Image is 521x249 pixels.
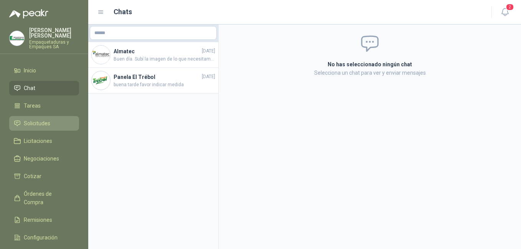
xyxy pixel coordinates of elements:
[114,56,215,63] span: Buen día. Subí la imagen de lo que necesitamos o algo parecido
[9,187,79,210] a: Órdenes de Compra
[498,5,512,19] button: 2
[92,71,110,90] img: Company Logo
[24,233,58,242] span: Configuración
[92,46,110,64] img: Company Logo
[114,7,132,17] h1: Chats
[506,3,514,11] span: 2
[9,213,79,227] a: Remisiones
[9,230,79,245] a: Configuración
[24,102,41,110] span: Tareas
[29,28,79,38] p: [PERSON_NAME] [PERSON_NAME]
[236,69,504,77] p: Selecciona un chat para ver y enviar mensajes
[9,151,79,166] a: Negociaciones
[236,60,504,69] h2: No has seleccionado ningún chat
[114,81,215,88] span: buena tarde favor indicar medida
[9,63,79,78] a: Inicio
[9,98,79,113] a: Tareas
[24,84,35,92] span: Chat
[9,169,79,183] a: Cotizar
[24,190,72,206] span: Órdenes de Compra
[88,42,218,68] a: Company LogoAlmatec[DATE]Buen día. Subí la imagen de lo que necesitamos o algo parecido
[9,116,79,131] a: Solicitudes
[114,47,200,56] h4: Almatec
[10,31,24,46] img: Company Logo
[202,48,215,55] span: [DATE]
[24,119,50,128] span: Solicitudes
[9,9,48,18] img: Logo peakr
[9,134,79,148] a: Licitaciones
[114,73,200,81] h4: Panela El Trébol
[24,172,41,180] span: Cotizar
[202,73,215,80] span: [DATE]
[9,81,79,95] a: Chat
[24,137,52,145] span: Licitaciones
[24,154,59,163] span: Negociaciones
[29,40,79,49] p: Empaquetaduras y Empaques SA
[88,68,218,93] a: Company LogoPanela El Trébol[DATE]buena tarde favor indicar medida
[24,66,36,75] span: Inicio
[24,216,52,224] span: Remisiones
